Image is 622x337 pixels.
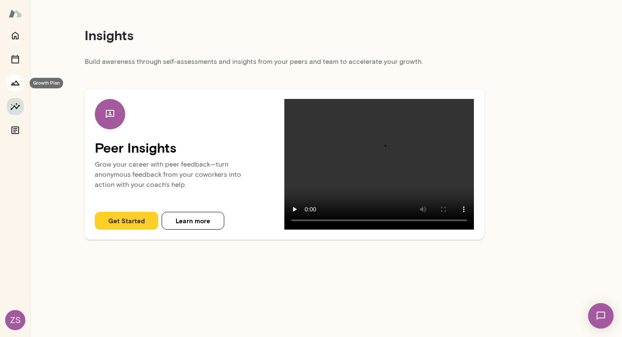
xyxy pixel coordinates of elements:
[5,310,25,330] div: ZS
[85,89,484,240] div: Peer InsightsGrow your career with peer feedback—turn anonymous feedback from your coworkers into...
[85,27,134,43] h4: Insights
[95,140,284,156] h4: Peer Insights
[95,156,284,198] p: Grow your career with peer feedback—turn anonymous feedback from your coworkers into action with ...
[7,27,24,44] button: Home
[7,51,24,68] button: Sessions
[162,212,224,230] button: Learn more
[85,57,484,72] p: Build awareness through self-assessments and insights from your peers and team to accelerate your...
[7,98,24,115] button: Insights
[8,5,22,22] img: Mento
[95,212,158,230] button: Get Started
[7,74,24,91] button: Growth Plan
[30,78,63,88] div: Growth Plan
[7,122,24,139] button: Documents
